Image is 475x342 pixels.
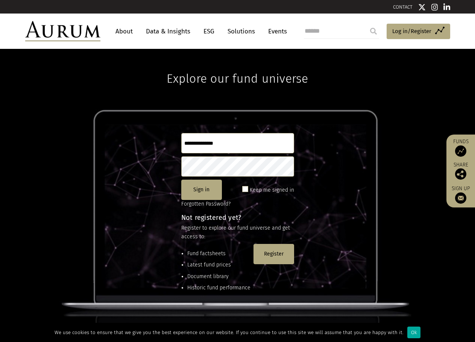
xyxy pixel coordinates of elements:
[181,201,231,207] a: Forgotten Password?
[387,24,450,39] a: Log in/Register
[455,168,466,180] img: Share this post
[142,24,194,38] a: Data & Insights
[167,49,308,86] h1: Explore our fund universe
[25,21,100,41] img: Aurum
[181,214,294,221] h4: Not registered yet?
[431,3,438,11] img: Instagram icon
[393,4,413,10] a: CONTACT
[253,244,294,264] button: Register
[181,224,294,241] p: Register to explore our fund universe and get access to:
[450,138,471,157] a: Funds
[450,185,471,204] a: Sign up
[224,24,259,38] a: Solutions
[112,24,137,38] a: About
[407,327,420,338] div: Ok
[418,3,426,11] img: Twitter icon
[187,284,250,292] li: Historic fund performance
[392,27,431,36] span: Log in/Register
[187,261,250,269] li: Latest fund prices
[450,162,471,180] div: Share
[181,180,222,200] button: Sign in
[250,186,294,195] label: Keep me signed in
[200,24,218,38] a: ESG
[264,24,287,38] a: Events
[187,250,250,258] li: Fund factsheets
[443,3,450,11] img: Linkedin icon
[366,24,381,39] input: Submit
[455,192,466,204] img: Sign up to our newsletter
[455,145,466,157] img: Access Funds
[187,272,250,281] li: Document library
